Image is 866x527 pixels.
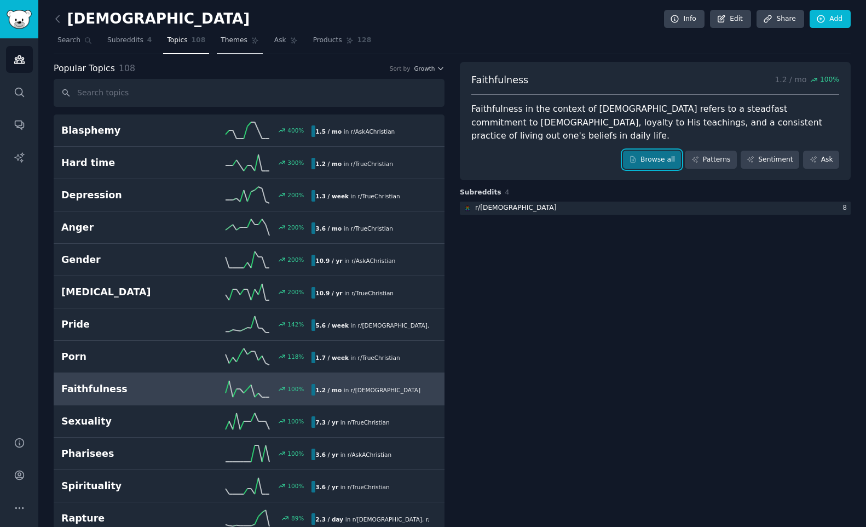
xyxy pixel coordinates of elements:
h2: [DEMOGRAPHIC_DATA] [54,10,250,28]
button: Growth [414,65,444,72]
a: Add [810,10,851,28]
span: 4 [505,188,510,196]
h2: Pride [61,318,187,331]
a: Hard time300%1.2 / moin r/TrueChristian [54,147,444,179]
a: Browse all [623,151,682,169]
div: Faithfulness in the context of [DEMOGRAPHIC_DATA] refers to a steadfast commitment to [DEMOGRAPHI... [471,102,839,143]
h2: Anger [61,221,187,234]
div: 300 % [287,159,304,167]
span: , [428,322,429,329]
h2: Depression [61,188,187,202]
span: r/ TrueChristian [351,161,393,167]
a: Themes [217,32,263,54]
span: r/ TrueChristian [348,484,390,490]
h2: Spirituality [61,479,187,493]
div: 100 % [287,482,304,490]
a: Edit [710,10,751,28]
div: r/ [DEMOGRAPHIC_DATA] [475,203,556,213]
div: in [311,384,424,396]
b: 1.5 / mo [315,128,342,135]
h2: Faithfulness [61,382,187,396]
a: [MEDICAL_DATA]200%10.9 / yrin r/TrueChristian [54,276,444,308]
a: Spirituality100%3.6 / yrin r/TrueChristian [54,470,444,502]
span: Subreddits [107,36,143,45]
a: Share [757,10,804,28]
h2: Hard time [61,156,187,170]
span: Ask [274,36,286,45]
b: 1.7 / week [315,354,349,361]
b: 7.3 / yr [315,419,338,426]
b: 1.3 / week [315,193,349,199]
div: in [311,190,403,202]
b: 2.3 / day [315,516,343,523]
div: 100 % [287,417,304,425]
img: Christianity [464,204,471,212]
h2: Blasphemy [61,124,187,138]
span: 108 [192,36,206,45]
b: 5.6 / week [315,322,349,329]
a: Patterns [685,151,736,169]
div: in [311,416,393,428]
div: in [311,449,395,460]
b: 3.6 / mo [315,225,342,232]
div: in [311,222,396,234]
input: Search topics [54,79,444,107]
div: 142 % [287,320,304,328]
a: Anger200%3.6 / moin r/TrueChristian [54,211,444,244]
a: Topics108 [163,32,209,54]
b: 1.2 / mo [315,161,342,167]
div: 100 % [287,385,304,393]
span: r/ AskAChristian [351,257,395,264]
span: r/ TrueChristian [348,419,390,426]
div: 200 % [287,191,304,199]
b: 3.6 / yr [315,484,338,490]
a: Subreddits4 [103,32,155,54]
div: in [311,352,403,363]
div: 8 [842,203,851,213]
span: Faithfulness [471,73,528,87]
b: 10.9 / yr [315,290,342,296]
span: Subreddits [460,188,501,198]
span: r/ TrueChristian [426,516,468,523]
span: 4 [147,36,152,45]
p: 1.2 / mo [775,73,839,87]
div: 89 % [291,514,304,522]
h2: Pharisees [61,447,187,461]
span: r/ [DEMOGRAPHIC_DATA] [358,322,428,329]
div: 200 % [287,256,304,263]
div: in [311,255,399,266]
h2: Gender [61,253,187,267]
div: in [311,287,397,299]
a: Search [54,32,96,54]
div: in [311,158,396,169]
span: Search [57,36,80,45]
img: GummySearch logo [7,10,32,29]
a: Products128 [309,32,375,54]
div: Sort by [390,65,411,72]
span: Growth [414,65,435,72]
a: Sexuality100%7.3 / yrin r/TrueChristian [54,405,444,438]
div: in [311,319,429,331]
span: r/ AskAChristian [351,128,395,135]
a: Sentiment [741,151,799,169]
div: in [311,125,399,137]
h2: [MEDICAL_DATA] [61,285,187,299]
span: , [422,516,424,523]
a: Pride142%5.6 / weekin r/[DEMOGRAPHIC_DATA], [54,308,444,341]
div: 100 % [287,450,304,457]
span: r/ TrueChristian [358,354,400,361]
span: r/ [DEMOGRAPHIC_DATA] [351,387,420,393]
span: r/ TrueChristian [351,225,393,232]
div: 200 % [287,224,304,231]
span: r/ AskAChristian [348,451,391,458]
a: Blasphemy400%1.5 / moin r/AskAChristian [54,114,444,147]
a: Porn118%1.7 / weekin r/TrueChristian [54,341,444,373]
b: 1.2 / mo [315,387,342,393]
a: Christianityr/[DEMOGRAPHIC_DATA]8 [460,202,851,215]
span: 128 [357,36,372,45]
span: Topics [167,36,187,45]
span: Products [313,36,342,45]
div: 200 % [287,288,304,296]
b: 3.6 / yr [315,451,338,458]
span: 100 % [820,75,839,85]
